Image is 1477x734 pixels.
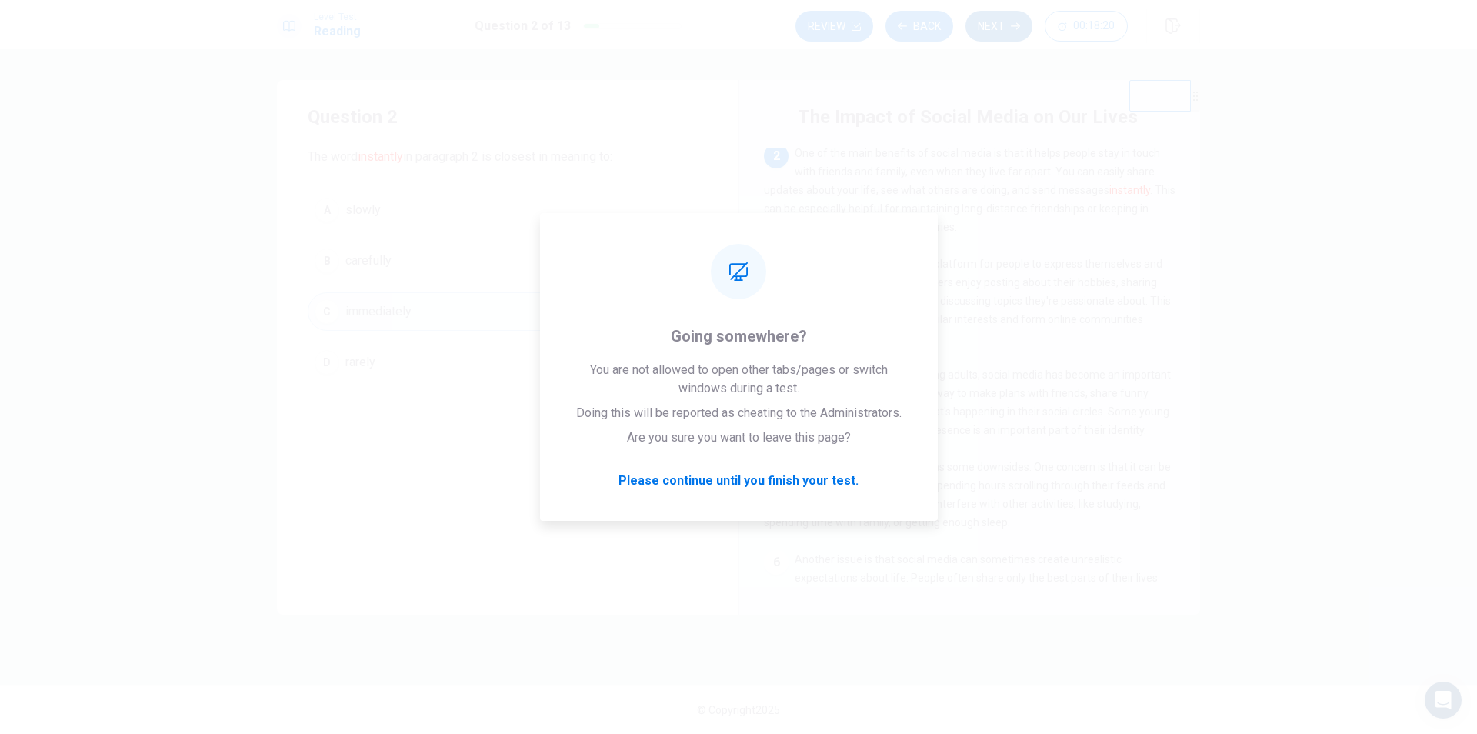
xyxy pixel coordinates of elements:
span: slowly [345,201,381,219]
button: Drarely [308,343,708,382]
span: Level Test [314,12,361,22]
div: D [315,350,339,375]
div: B [315,249,339,273]
div: A [315,198,339,222]
h1: Reading [314,22,361,41]
div: C [315,299,339,324]
span: However, social media also has some downsides. One concern is that it can be addictive, with some... [764,461,1171,529]
button: Cimmediately [308,292,708,331]
span: The word in paragraph 2 is closest in meaning to: [308,148,708,166]
div: 3 [764,255,789,279]
button: 00:18:20 [1045,11,1128,42]
div: 4 [764,365,789,390]
span: For many teenagers and young adults, social media has become an important part of their social li... [764,369,1171,436]
span: One of the main benefits of social media is that it helps people stay in touch with friends and f... [764,147,1175,233]
button: Next [965,11,1032,42]
div: 5 [764,458,789,482]
font: instantly [358,149,403,164]
span: rarely [345,353,375,372]
h1: Question 2 of 13 [475,17,571,35]
button: Aslowly [308,191,708,229]
h4: Question 2 [308,105,708,129]
div: 6 [764,550,789,575]
button: Bcarefully [308,242,708,280]
button: Review [795,11,873,42]
h4: The Impact of Social Media on Our Lives [798,105,1138,129]
div: Open Intercom Messenger [1425,682,1462,719]
button: Back [885,11,953,42]
font: instantly [1109,184,1150,196]
span: 00:18:20 [1073,20,1115,32]
span: carefully [345,252,392,270]
span: © Copyright 2025 [697,704,780,716]
span: immediately [345,302,412,321]
span: Another issue is that social media can sometimes create unrealistic expectations about life. Peop... [764,553,1175,639]
span: Social media also provides a platform for people to express themselves and share their interests.... [764,258,1171,344]
div: 2 [764,144,789,168]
